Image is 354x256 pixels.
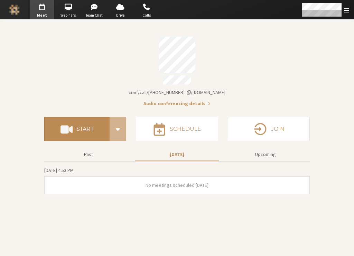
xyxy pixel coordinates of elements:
button: Schedule [136,117,218,141]
span: Meet [30,12,54,18]
span: Copy my meeting room link [129,89,225,95]
div: Start conference options [110,117,126,141]
button: Past [47,148,130,161]
button: Start [44,117,110,141]
h4: Start [76,126,94,132]
button: [DATE] [135,148,219,161]
span: [DATE] 4:53 PM [44,167,74,173]
span: No meetings scheduled [DATE] [146,182,208,188]
section: Account details [44,32,310,107]
img: Iotum [9,4,20,15]
span: Drive [108,12,132,18]
h4: Schedule [170,126,201,132]
button: Upcoming [224,148,307,161]
button: Copy my meeting room linkCopy my meeting room link [129,89,225,96]
span: Calls [134,12,159,18]
span: Webinars [56,12,80,18]
h4: Join [271,126,285,132]
section: Today's Meetings [44,166,310,194]
button: Audio conferencing details [143,100,211,107]
span: Team Chat [82,12,106,18]
button: Join [228,117,310,141]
